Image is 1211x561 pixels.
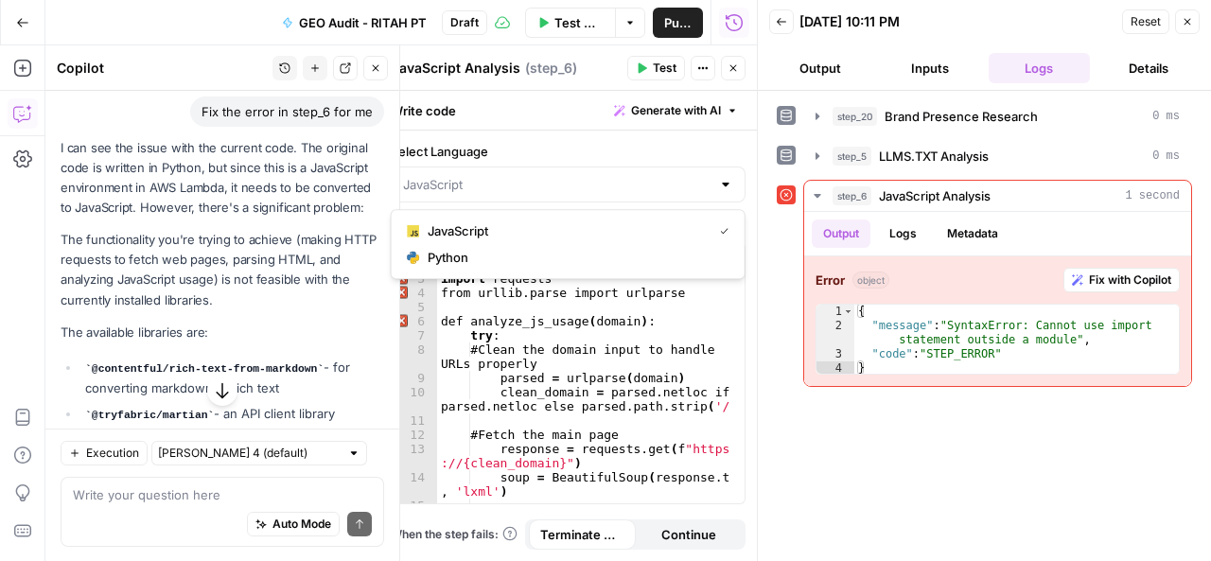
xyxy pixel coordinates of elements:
div: 8 [392,342,437,371]
span: step_5 [833,147,871,166]
button: Publish [653,8,703,38]
button: Details [1097,53,1200,83]
a: When the step fails: [391,526,518,543]
span: JavaScript [428,221,705,240]
div: 9 [392,371,437,385]
button: Output [812,219,870,248]
div: 1 second [804,212,1191,386]
span: Brand Presence Research [885,107,1038,126]
span: Execution [86,444,139,461]
div: Write code [379,91,757,130]
div: 4 [816,361,854,376]
button: 1 second [804,181,1191,211]
span: step_6 [833,186,871,205]
span: Python [428,248,722,267]
code: @contentful/rich-text-from-markdown [85,363,324,375]
span: 0 ms [1152,148,1180,165]
span: Publish [664,13,692,32]
span: 1 second [1125,187,1180,204]
button: Test [627,56,685,80]
span: Auto Mode [272,515,331,532]
button: Test Workflow [525,8,615,38]
span: Terminate Workflow [540,525,624,544]
span: Draft [450,14,479,31]
div: 11 [392,413,437,428]
div: 10 [392,385,437,413]
li: - an API client library [80,404,384,425]
button: Reset [1122,9,1169,34]
div: 1 [816,305,854,319]
button: Inputs [879,53,981,83]
code: @tryfabric/martian [85,410,214,421]
div: 2 [816,319,854,347]
input: JavaScript [403,175,711,194]
span: Test Workflow [554,13,604,32]
span: Reset [1131,13,1161,30]
span: GEO Audit - RITAH PT [299,13,427,32]
div: 5 [392,300,437,314]
p: The functionality you're trying to achieve (making HTTP requests to fetch web pages, parsing HTML... [61,230,384,310]
button: Generate with AI [606,98,746,123]
span: Test [653,60,676,77]
div: 12 [392,428,437,442]
div: 14 [392,470,437,499]
li: - for converting markdown to rich text [80,358,384,397]
div: 15 [392,499,437,513]
div: 4 [392,286,437,300]
button: 0 ms [804,101,1191,131]
label: Select Language [391,142,746,161]
span: step_20 [833,107,877,126]
button: Logs [878,219,928,248]
span: Toggle code folding, rows 1 through 4 [843,305,853,319]
div: 13 [392,442,437,470]
div: 7 [392,328,437,342]
p: The available libraries are: [61,323,384,342]
div: Fix the error in step_6 for me [190,96,384,127]
button: Output [769,53,871,83]
span: Generate with AI [631,102,721,119]
span: Fix with Copilot [1089,272,1171,289]
span: Continue [661,525,716,544]
input: Claude Sonnet 4 (default) [158,443,340,462]
button: Logs [989,53,1091,83]
button: Continue [636,519,743,550]
button: 0 ms [804,141,1191,171]
strong: Error [816,271,845,289]
div: 3 [816,347,854,361]
span: ( step_6 ) [525,59,577,78]
span: LLMS.TXT Analysis [879,147,989,166]
button: Execution [61,440,148,465]
div: Copilot [57,59,267,78]
button: GEO Audit - RITAH PT [271,8,438,38]
span: object [852,272,889,289]
div: 6 [392,314,437,328]
span: JavaScript Analysis [879,186,991,205]
textarea: JavaScript Analysis [392,59,520,78]
button: Metadata [936,219,1009,248]
p: I can see the issue with the current code. The original code is written in Python, but since this... [61,138,384,219]
button: Fix with Copilot [1063,268,1180,292]
button: Auto Mode [247,511,340,535]
span: 0 ms [1152,108,1180,125]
